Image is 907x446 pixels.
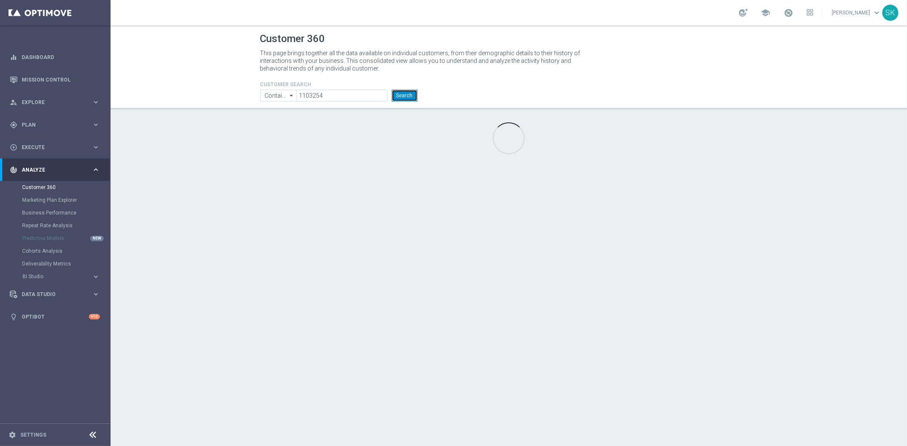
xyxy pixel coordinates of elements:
[9,313,100,320] button: lightbulb Optibot +10
[831,6,882,19] a: [PERSON_NAME]keyboard_arrow_down
[89,314,100,319] div: +10
[10,121,17,129] i: gps_fixed
[22,305,89,328] a: Optibot
[92,143,100,151] i: keyboard_arrow_right
[392,90,418,102] button: Search
[882,5,898,21] div: SK
[92,166,100,174] i: keyboard_arrow_right
[92,273,100,281] i: keyboard_arrow_right
[260,82,418,88] h4: CUSTOMER SEARCH
[10,99,92,106] div: Explore
[10,54,17,61] i: equalizer
[22,206,110,219] div: Business Performance
[9,99,100,106] button: person_search Explore keyboard_arrow_right
[10,166,17,174] i: track_changes
[296,90,387,102] input: Enter CID, Email, name or phone
[22,248,88,254] a: Cohorts Analysis
[10,99,17,106] i: person_search
[22,194,110,206] div: Marketing Plan Explorer
[10,291,92,298] div: Data Studio
[10,144,17,151] i: play_circle_outline
[22,197,88,203] a: Marketing Plan Explorer
[22,145,92,150] span: Execute
[9,144,100,151] button: play_circle_outline Execute keyboard_arrow_right
[10,121,92,129] div: Plan
[22,219,110,232] div: Repeat Rate Analysis
[22,100,92,105] span: Explore
[9,121,100,128] button: gps_fixed Plan keyboard_arrow_right
[22,46,100,68] a: Dashboard
[22,270,110,283] div: BI Studio
[9,76,100,83] button: Mission Control
[10,144,92,151] div: Execute
[22,122,92,127] span: Plan
[761,8,770,17] span: school
[23,274,83,279] span: BI Studio
[22,181,110,194] div: Customer 360
[872,8,881,17] span: keyboard_arrow_down
[9,291,100,298] button: Data Studio keyboard_arrow_right
[22,68,100,91] a: Mission Control
[92,121,100,129] i: keyboard_arrow_right
[287,90,296,101] i: arrow_drop_down
[92,98,100,106] i: keyboard_arrow_right
[22,257,110,270] div: Deliverability Metrics
[260,49,588,72] p: This page brings together all the data available on individual customers, from their demographic ...
[90,236,104,241] div: NEW
[20,432,46,438] a: Settings
[22,209,88,216] a: Business Performance
[22,222,88,229] a: Repeat Rate Analysis
[22,260,88,267] a: Deliverability Metrics
[22,245,110,257] div: Cohorts Analysis
[10,68,100,91] div: Mission Control
[260,33,758,45] h1: Customer 360
[22,184,88,191] a: Customer 360
[9,54,100,61] button: equalizer Dashboard
[23,274,92,279] div: BI Studio
[260,90,297,102] input: Contains
[10,46,100,68] div: Dashboard
[92,290,100,298] i: keyboard_arrow_right
[22,232,110,245] div: Predictive Models
[22,292,92,297] span: Data Studio
[22,273,100,280] button: BI Studio keyboard_arrow_right
[9,431,16,439] i: settings
[10,313,17,321] i: lightbulb
[22,167,92,172] span: Analyze
[10,166,92,174] div: Analyze
[9,167,100,173] button: track_changes Analyze keyboard_arrow_right
[10,305,100,328] div: Optibot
